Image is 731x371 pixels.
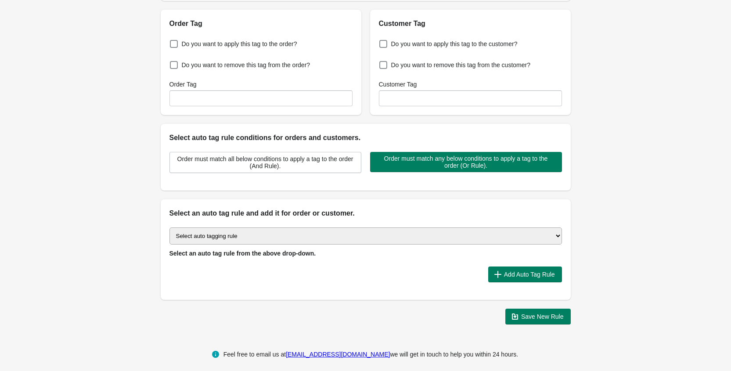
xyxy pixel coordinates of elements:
span: Do you want to remove this tag from the order? [182,61,310,69]
button: Order must match all below conditions to apply a tag to the order (And Rule). [169,152,361,173]
span: Select an auto tag rule from the above drop-down. [169,250,316,257]
label: Customer Tag [379,80,417,89]
span: Order must match all below conditions to apply a tag to the order (And Rule). [177,155,354,169]
a: [EMAIL_ADDRESS][DOMAIN_NAME] [286,351,390,358]
span: Do you want to apply this tag to the customer? [391,40,518,48]
span: Add Auto Tag Rule [504,271,555,278]
button: Add Auto Tag Rule [488,267,562,282]
div: Feel free to email us at we will get in touch to help you within 24 hours. [223,349,519,360]
h2: Customer Tag [379,18,562,29]
span: Save New Rule [521,313,564,320]
button: Save New Rule [505,309,571,324]
label: Order Tag [169,80,197,89]
span: Do you want to remove this tag from the customer? [391,61,530,69]
span: Do you want to apply this tag to the order? [182,40,297,48]
h2: Order Tag [169,18,353,29]
h2: Select an auto tag rule and add it for order or customer. [169,208,562,219]
span: Order must match any below conditions to apply a tag to the order (Or Rule). [377,155,555,169]
h2: Select auto tag rule conditions for orders and customers. [169,133,562,143]
button: Order must match any below conditions to apply a tag to the order (Or Rule). [370,152,562,172]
